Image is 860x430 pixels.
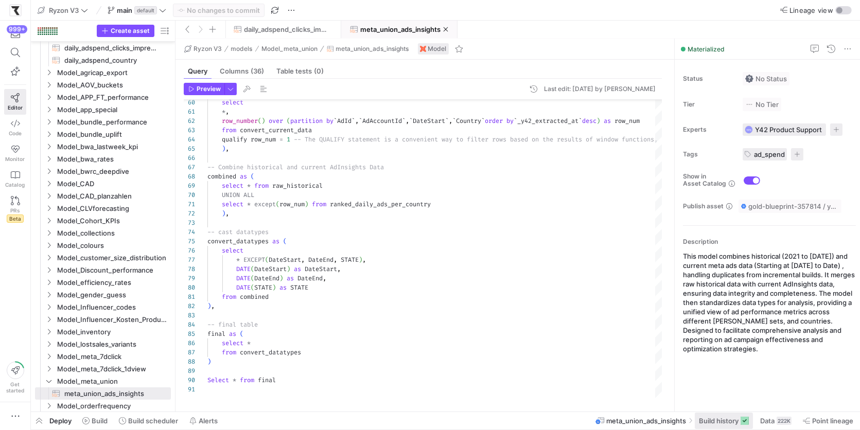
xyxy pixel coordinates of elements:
[251,283,254,292] span: (
[35,239,171,252] div: Press SPACE to select this row.
[236,265,251,273] span: DATE
[184,200,195,209] div: 71
[197,85,221,93] span: Preview
[739,200,841,213] button: gold-blueprint-357814 / y42_Ryzon_V3_main / meta_union_ads_insights
[231,45,253,52] span: models
[64,42,159,54] span: daily_adspend_clicks_impressions​​​​​​​​​​
[683,101,734,108] span: Tier
[184,237,195,246] div: 75
[184,246,195,255] div: 76
[225,209,229,218] span: ,
[341,21,457,38] button: meta_union_ads_insights
[287,265,290,273] span: )
[184,126,195,135] div: 63
[35,66,171,79] div: Press SPACE to select this row.
[184,83,224,95] button: Preview
[184,181,195,190] div: 69
[222,348,236,356] span: from
[359,117,362,125] span: `
[184,209,195,218] div: 72
[743,98,781,111] button: No tierNo Tier
[35,400,171,412] div: Press SPACE to select this row.
[362,117,402,125] span: AdAccountId
[243,191,254,199] span: ALL
[337,265,341,273] span: ,
[57,92,169,103] span: Model_APP_FT_performance
[35,54,171,66] div: Press SPACE to select this row.
[35,128,171,140] div: Press SPACE to select this row.
[229,330,236,338] span: as
[184,255,195,264] div: 77
[4,140,26,166] a: Monitor
[57,326,169,338] span: Model_inventory
[604,117,611,125] span: as
[7,214,24,223] span: Beta
[184,135,195,144] div: 64
[185,412,222,429] button: Alerts
[184,320,195,329] div: 84
[481,117,485,125] span: `
[184,348,195,357] div: 87
[35,387,171,400] div: Press SPACE to select this row.
[220,68,264,75] span: Columns
[251,265,254,273] span: (
[105,4,169,17] button: maindefault
[184,163,195,172] div: 67
[254,274,279,282] span: DateEnd
[64,55,159,66] span: daily_adspend_country​​​​​​​​​​
[184,301,195,311] div: 82
[128,417,178,425] span: Build scheduler
[35,91,171,103] div: Press SPACE to select this row.
[35,177,171,190] div: Press SPACE to select this row.
[699,417,739,425] span: Build history
[596,117,600,125] span: )
[743,72,789,85] button: No statusNo Status
[812,417,853,425] span: Point lineage
[258,376,276,384] span: final
[64,388,159,400] span: meta_union_ads_insights​​​​​​​​​​
[694,412,753,429] button: Build history
[428,45,447,52] span: Model
[225,107,229,116] span: ,
[222,135,247,144] span: qualify
[184,227,195,237] div: 74
[360,25,441,33] span: meta_union_ads_insights
[35,252,171,264] div: Press SPACE to select this row.
[745,75,787,83] span: No Status
[184,116,195,126] div: 62
[184,385,195,394] div: 91
[222,339,243,347] span: select
[294,265,301,273] span: as
[4,192,26,227] a: PRsBeta
[222,117,258,125] span: row_number
[35,264,171,276] div: Press SPACE to select this row.
[211,302,215,310] span: ,
[745,100,753,109] img: No tier
[261,117,265,125] span: )
[254,200,276,208] span: except
[8,104,23,111] span: Editor
[745,75,753,83] img: No status
[240,172,247,181] span: as
[222,191,240,199] span: UNION
[420,46,426,52] img: undefined
[777,417,792,425] div: 222K
[35,190,171,202] div: Press SPACE to select this row.
[745,100,779,109] span: No Tier
[35,276,171,289] div: Press SPACE to select this row.
[297,274,323,282] span: DateEnd
[35,140,171,153] div: Press SPACE to select this row.
[10,5,21,15] img: https://storage.googleapis.com/y42-prod-data-exchange/images/sBsRsYb6BHzNxH9w4w8ylRuridc3cmH4JEFn...
[4,357,26,398] button: Getstarted
[4,25,26,43] button: 999+
[6,381,24,393] span: Get started
[413,117,445,125] span: DateStart
[57,240,169,252] span: Model_colours
[330,200,431,208] span: ranked_daily_ads_per_country
[341,256,359,264] span: STATE
[544,85,656,93] div: Last edit: [DATE] by [PERSON_NAME]
[607,417,687,425] span: meta_union_ads_insights
[276,200,279,208] span: (
[272,237,279,245] span: as
[305,265,337,273] span: DateStart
